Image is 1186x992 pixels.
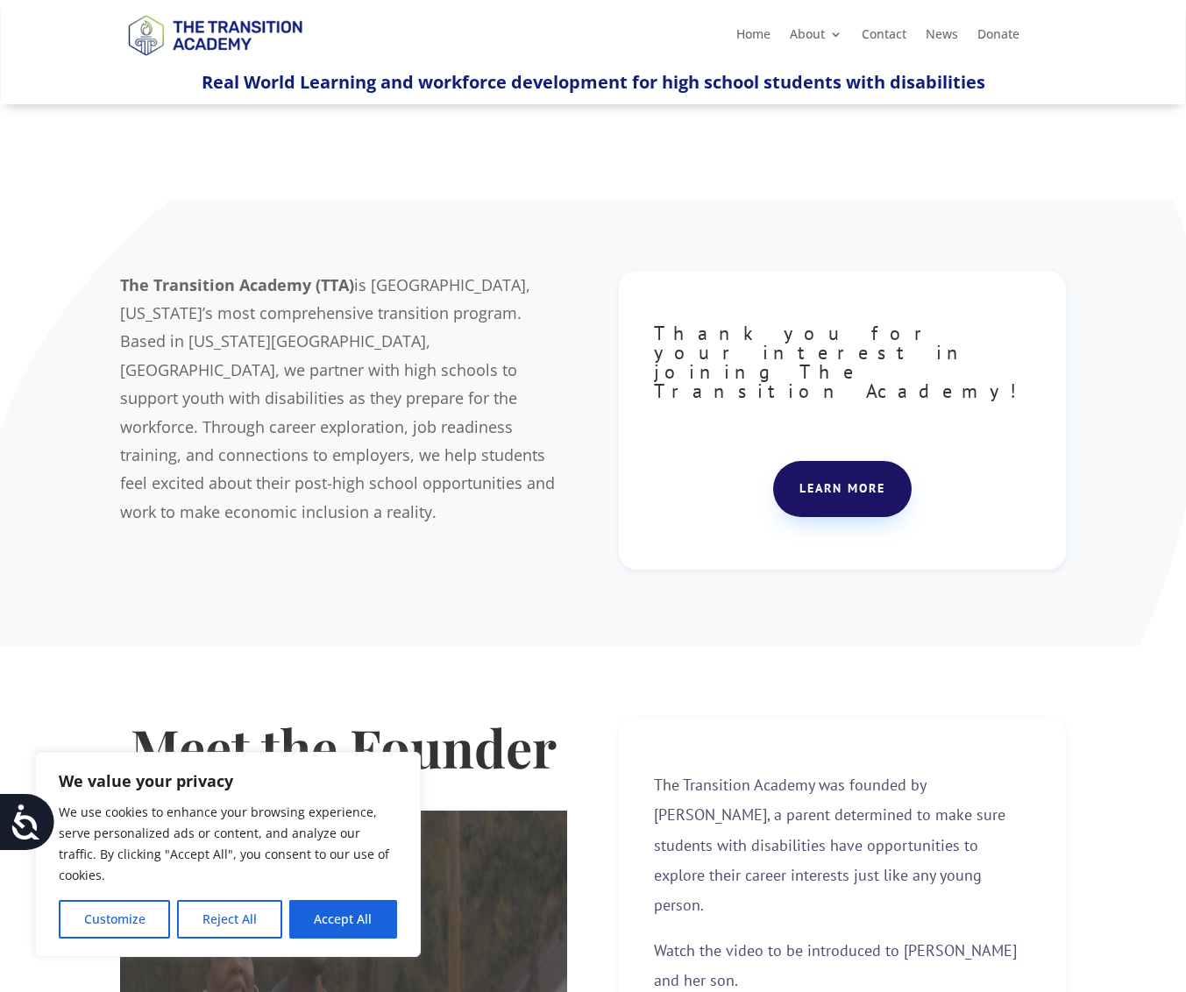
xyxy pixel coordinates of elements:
[120,274,354,295] b: The Transition Academy (TTA)
[654,940,1017,990] span: Watch the video to be introduced to [PERSON_NAME] and her son.
[862,28,906,47] a: Contact
[654,770,1031,936] p: The Transition Academy was founded by [PERSON_NAME], a parent determined to make sure students wi...
[202,70,985,94] span: Real World Learning and workforce development for high school students with disabilities
[59,802,397,886] p: We use cookies to enhance your browsing experience, serve personalized ads or content, and analyz...
[654,321,1029,403] span: Thank you for your interest in joining The Transition Academy!
[120,53,309,69] a: Logo-Noticias
[120,4,309,66] img: TTA Brand_TTA Primary Logo_Horizontal_Light BG
[773,461,912,517] a: Learn more
[131,712,557,782] strong: Meet the Founder
[790,28,842,47] a: About
[289,900,397,939] button: Accept All
[977,28,1019,47] a: Donate
[736,28,771,47] a: Home
[926,28,958,47] a: News
[59,900,170,939] button: Customize
[59,770,397,791] p: We value your privacy
[177,900,281,939] button: Reject All
[120,274,555,522] span: is [GEOGRAPHIC_DATA], [US_STATE]’s most comprehensive transition program. Based in [US_STATE][GEO...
